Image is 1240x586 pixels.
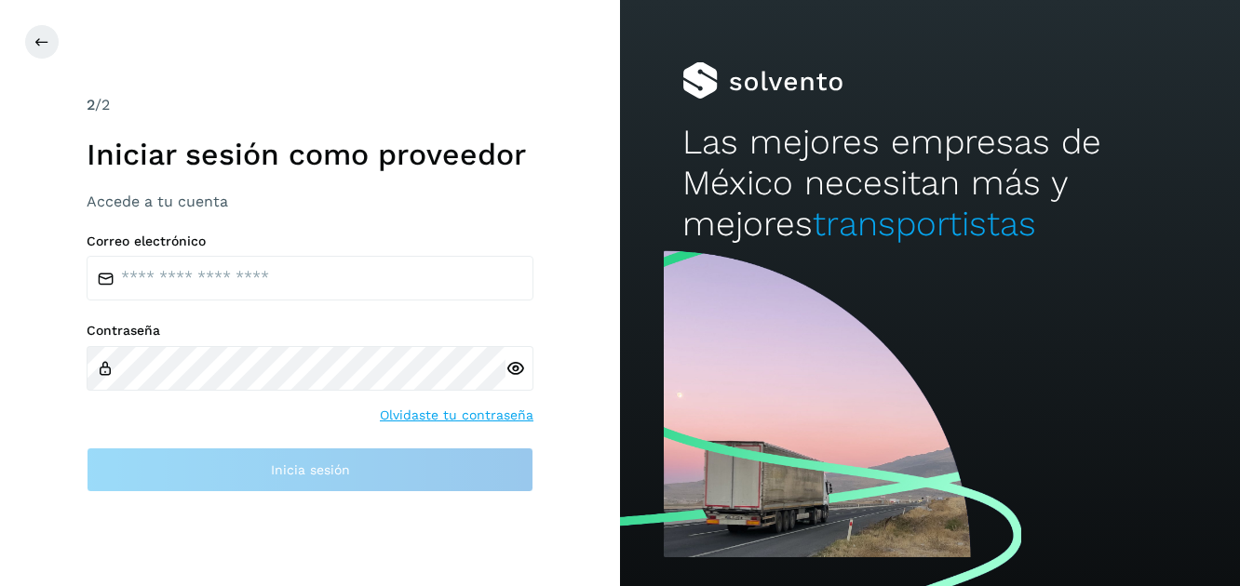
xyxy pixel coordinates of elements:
div: /2 [87,94,533,116]
button: Inicia sesión [87,447,533,492]
h3: Accede a tu cuenta [87,193,533,210]
h2: Las mejores empresas de México necesitan más y mejores [682,122,1179,246]
span: 2 [87,96,95,113]
label: Contraseña [87,323,533,339]
h1: Iniciar sesión como proveedor [87,137,533,172]
a: Olvidaste tu contraseña [380,406,533,425]
span: Inicia sesión [271,463,350,476]
span: transportistas [813,204,1036,244]
label: Correo electrónico [87,233,533,249]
